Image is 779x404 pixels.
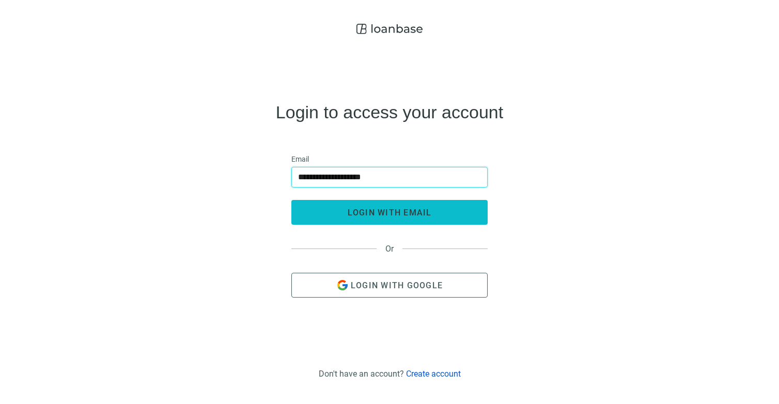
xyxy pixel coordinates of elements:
div: Don't have an account? [319,369,461,379]
h4: Login to access your account [276,104,503,120]
button: login with email [291,200,488,225]
span: Email [291,153,309,165]
a: Create account [406,369,461,379]
span: Login with Google [351,281,443,290]
span: login with email [348,208,432,217]
button: Login with Google [291,273,488,298]
span: Or [377,244,402,254]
